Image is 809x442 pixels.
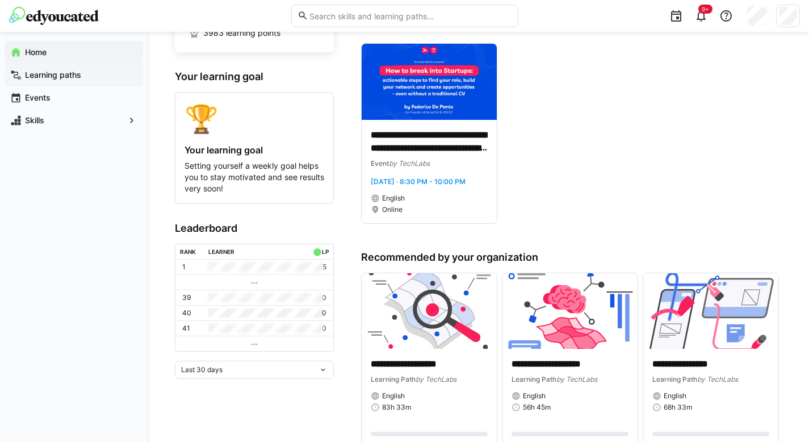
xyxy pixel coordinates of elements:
[185,144,324,156] h4: Your learning goal
[389,159,430,168] span: by TechLabs
[382,403,411,412] span: 83h 33m
[322,324,326,333] p: 0
[208,248,234,255] div: Learner
[697,375,738,383] span: by TechLabs
[382,205,403,214] span: Online
[382,194,405,203] span: English
[175,222,334,235] h3: Leaderboard
[182,324,190,333] p: 41
[181,365,223,374] span: Last 30 days
[361,251,782,264] h3: Recommended by your organization
[512,375,556,383] span: Learning Path
[556,375,597,383] span: by TechLabs
[371,177,466,186] span: [DATE] · 8:30 PM - 10:00 PM
[182,262,186,272] p: 1
[180,248,196,255] div: Rank
[318,293,326,302] p: 10
[371,375,416,383] span: Learning Path
[203,27,280,39] span: 3983 learning points
[185,102,324,135] div: 🏆
[502,273,638,349] img: image
[382,391,405,401] span: English
[652,375,697,383] span: Learning Path
[322,308,326,318] p: 0
[371,159,389,168] span: Event
[643,273,778,349] img: image
[308,11,512,21] input: Search skills and learning paths…
[182,308,191,318] p: 40
[664,403,692,412] span: 68h 33m
[311,262,326,272] p: 4215
[182,293,191,302] p: 39
[362,273,497,349] img: image
[523,391,546,401] span: English
[175,70,334,83] h3: Your learning goal
[185,160,324,194] p: Setting yourself a weekly goal helps you to stay motivated and see results very soon!
[416,375,456,383] span: by TechLabs
[322,248,329,255] div: LP
[664,391,686,401] span: English
[702,6,709,12] span: 9+
[362,44,497,120] img: image
[523,403,551,412] span: 56h 45m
